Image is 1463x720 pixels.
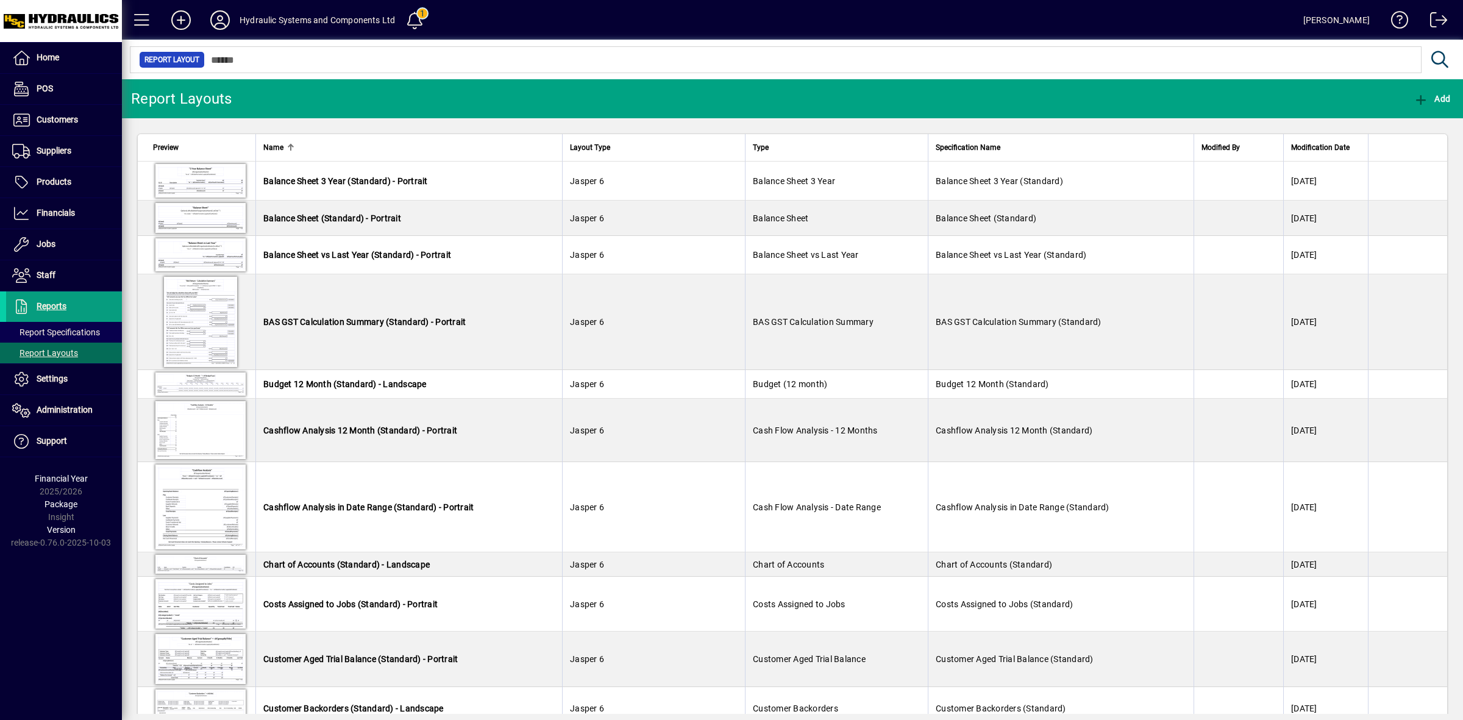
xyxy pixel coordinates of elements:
[1283,462,1368,552] td: [DATE]
[6,167,122,198] a: Products
[1291,141,1361,154] div: Modification Date
[570,560,604,569] span: Jasper 6
[35,474,88,483] span: Financial Year
[936,599,1073,609] span: Costs Assigned to Jobs (Standard)
[37,374,68,383] span: Settings
[263,502,474,512] span: Cashflow Analysis in Date Range (Standard) - Portrait
[936,141,1000,154] span: Specification Name
[570,654,604,664] span: Jasper 6
[37,208,75,218] span: Financials
[753,213,808,223] span: Balance Sheet
[37,84,53,93] span: POS
[1283,274,1368,370] td: [DATE]
[753,426,878,435] span: Cash Flow Analysis - 12 Months
[37,146,71,155] span: Suppliers
[240,10,395,30] div: Hydraulic Systems and Components Ltd
[144,54,199,66] span: Report Layout
[753,317,874,327] span: BAS GST Calculation Summary
[753,141,769,154] span: Type
[12,327,100,337] span: Report Specifications
[570,317,604,327] span: Jasper 6
[263,250,451,260] span: Balance Sheet vs Last Year (Standard) - Portrait
[936,502,1109,512] span: Cashflow Analysis in Date Range (Standard)
[570,426,604,435] span: Jasper 6
[936,426,1092,435] span: Cashflow Analysis 12 Month (Standard)
[753,141,920,154] div: Type
[37,52,59,62] span: Home
[570,176,604,186] span: Jasper 6
[6,426,122,457] a: Support
[936,317,1102,327] span: BAS GST Calculation Summary (Standard)
[263,654,458,664] span: Customer Aged Trial Balance (Standard) - Portrait
[753,250,859,260] span: Balance Sheet vs Last Year
[1411,88,1453,110] button: Add
[162,9,201,31] button: Add
[6,136,122,166] a: Suppliers
[263,176,428,186] span: Balance Sheet 3 Year (Standard) - Portrait
[1283,201,1368,236] td: [DATE]
[1283,370,1368,399] td: [DATE]
[263,426,457,435] span: Cashflow Analysis 12 Month (Standard) - Portrait
[1283,632,1368,687] td: [DATE]
[936,654,1094,664] span: Customer Aged Trial Balance (Standard)
[570,141,738,154] div: Layout Type
[1201,141,1240,154] span: Modified By
[6,395,122,426] a: Administration
[753,654,866,664] span: Customer Aged Trial Balance
[201,9,240,31] button: Profile
[936,213,1036,223] span: Balance Sheet (Standard)
[263,213,401,223] span: Balance Sheet (Standard) - Portrait
[153,141,179,154] span: Preview
[936,560,1052,569] span: Chart of Accounts (Standard)
[131,89,232,109] div: Report Layouts
[263,599,438,609] span: Costs Assigned to Jobs (Standard) - Portrait
[1414,94,1450,104] span: Add
[37,301,66,311] span: Reports
[1421,2,1448,42] a: Logout
[936,250,1086,260] span: Balance Sheet vs Last Year (Standard)
[263,141,555,154] div: Name
[1303,10,1370,30] div: [PERSON_NAME]
[753,502,881,512] span: Cash Flow Analysis - Date Range
[263,560,430,569] span: Chart of Accounts (Standard) - Landscape
[263,141,283,154] span: Name
[1291,141,1350,154] span: Modification Date
[44,499,77,509] span: Package
[37,405,93,415] span: Administration
[570,250,604,260] span: Jasper 6
[37,177,71,187] span: Products
[6,322,122,343] a: Report Specifications
[570,213,604,223] span: Jasper 6
[263,379,427,389] span: Budget 12 Month (Standard) - Landscape
[570,502,604,512] span: Jasper 6
[570,141,610,154] span: Layout Type
[6,105,122,135] a: Customers
[6,229,122,260] a: Jobs
[936,141,1186,154] div: Specification Name
[263,704,444,713] span: Customer Backorders (Standard) - Landscape
[1283,162,1368,201] td: [DATE]
[6,260,122,291] a: Staff
[753,704,838,713] span: Customer Backorders
[6,43,122,73] a: Home
[12,348,78,358] span: Report Layouts
[753,560,824,569] span: Chart of Accounts
[936,379,1049,389] span: Budget 12 Month (Standard)
[936,176,1063,186] span: Balance Sheet 3 Year (Standard)
[1283,399,1368,462] td: [DATE]
[936,704,1066,713] span: Customer Backorders (Standard)
[1283,577,1368,632] td: [DATE]
[37,270,55,280] span: Staff
[570,599,604,609] span: Jasper 6
[570,704,604,713] span: Jasper 6
[6,74,122,104] a: POS
[6,198,122,229] a: Financials
[6,364,122,394] a: Settings
[37,436,67,446] span: Support
[753,176,835,186] span: Balance Sheet 3 Year
[37,115,78,124] span: Customers
[47,525,76,535] span: Version
[753,379,827,389] span: Budget (12 month)
[1283,552,1368,577] td: [DATE]
[1382,2,1409,42] a: Knowledge Base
